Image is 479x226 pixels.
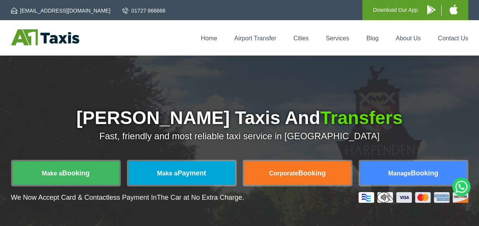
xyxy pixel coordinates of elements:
[438,35,468,41] a: Contact Us
[269,170,298,177] span: Corporate
[366,35,378,41] a: Blog
[320,108,402,128] span: Transfers
[244,161,351,185] a: CorporateBooking
[157,194,244,201] span: The Car at No Extra Charge.
[128,161,235,185] a: Make aPayment
[360,161,467,185] a: ManageBooking
[157,170,177,177] span: Make a
[42,170,62,177] span: Make a
[396,35,421,41] a: About Us
[359,192,468,203] img: Credit And Debit Cards
[11,7,111,14] a: [EMAIL_ADDRESS][DOMAIN_NAME]
[11,109,468,127] h1: [PERSON_NAME] Taxis And
[11,29,79,45] img: A1 Taxis St Albans LTD
[122,7,166,14] a: 01727 866666
[388,170,411,177] span: Manage
[427,5,436,14] img: A1 Taxis Android App
[234,35,276,41] a: Airport Transfer
[11,131,468,142] p: Fast, friendly and most reliable taxi service in [GEOGRAPHIC_DATA]
[373,5,418,15] p: Download Our App
[326,35,349,41] a: Services
[201,35,217,41] a: Home
[293,35,309,41] a: Cities
[450,5,458,14] img: A1 Taxis iPhone App
[11,194,244,202] p: We Now Accept Card & Contactless Payment In
[13,161,119,185] a: Make aBooking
